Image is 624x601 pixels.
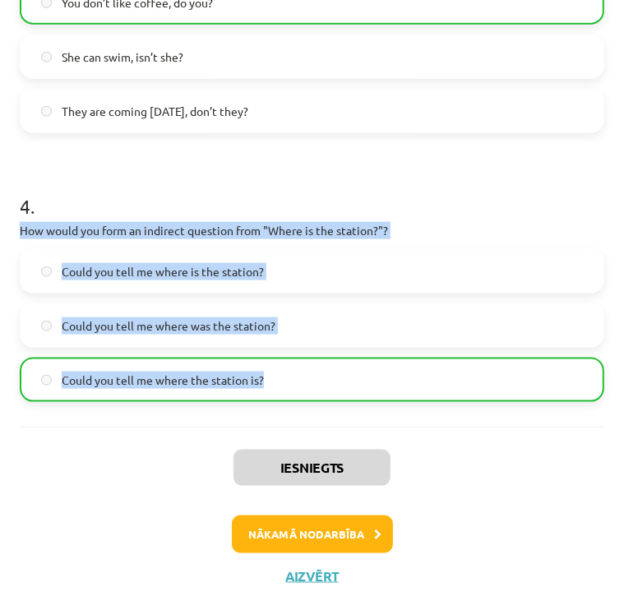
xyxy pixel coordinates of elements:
[62,49,183,66] span: She can swim, isn’t she?
[41,52,52,62] input: She can swim, isn’t she?
[232,515,393,553] button: Nākamā nodarbība
[62,372,264,389] span: Could you tell me where the station is?
[62,263,264,280] span: Could you tell me where is the station?
[41,106,52,117] input: They are coming [DATE], don’t they?
[62,317,275,335] span: Could you tell me where was the station?
[20,222,604,239] p: How would you form an indirect question from "Where is the station?"?
[41,375,52,386] input: Could you tell me where the station is?
[20,166,604,217] h1: 4 .
[281,568,344,585] button: Aizvērt
[41,321,52,331] input: Could you tell me where was the station?
[233,450,391,486] button: Iesniegts
[62,103,248,120] span: They are coming [DATE], don’t they?
[41,266,52,277] input: Could you tell me where is the station?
